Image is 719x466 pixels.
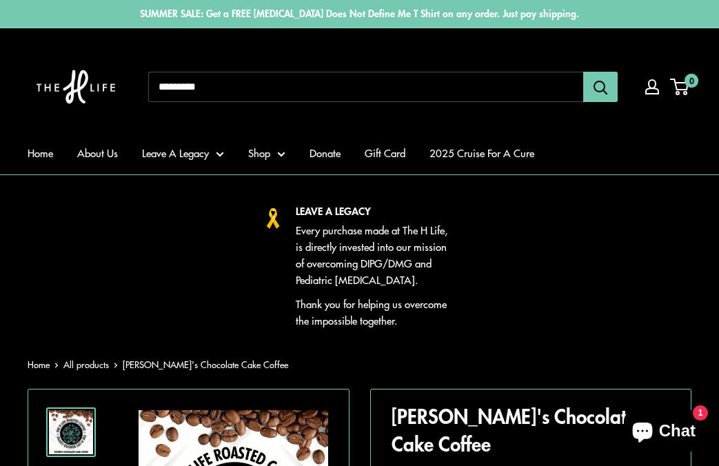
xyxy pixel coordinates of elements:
[620,410,708,455] inbox-online-store-chat: Shopify online store chat
[310,143,341,163] a: Donate
[77,143,118,163] a: About Us
[685,74,698,88] span: 0
[583,72,618,102] button: Search
[148,72,583,102] input: Search...
[645,79,659,94] a: My account
[392,403,671,458] h1: [PERSON_NAME]'s Chocolate Cake Coffee
[671,79,689,95] a: 0
[296,296,457,329] p: Thank you for helping us overcome the impossible together.
[142,143,224,163] a: Leave A Legacy
[28,143,53,163] a: Home
[28,42,124,132] img: The H Life
[28,356,288,373] nav: Breadcrumb
[123,358,288,371] span: [PERSON_NAME]'s Chocolate Cake Coffee
[28,358,50,371] a: Home
[296,203,457,219] p: LEAVE A LEGACY
[49,410,93,454] img: Esther's Chocolate Cake Coffee
[63,358,109,371] a: All products
[248,143,285,163] a: Shop
[429,143,534,163] a: 2025 Cruise For A Cure
[296,222,457,288] p: Every purchase made at The H Life, is directly invested into our mission of overcoming DIPG/DMG a...
[365,143,405,163] a: Gift Card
